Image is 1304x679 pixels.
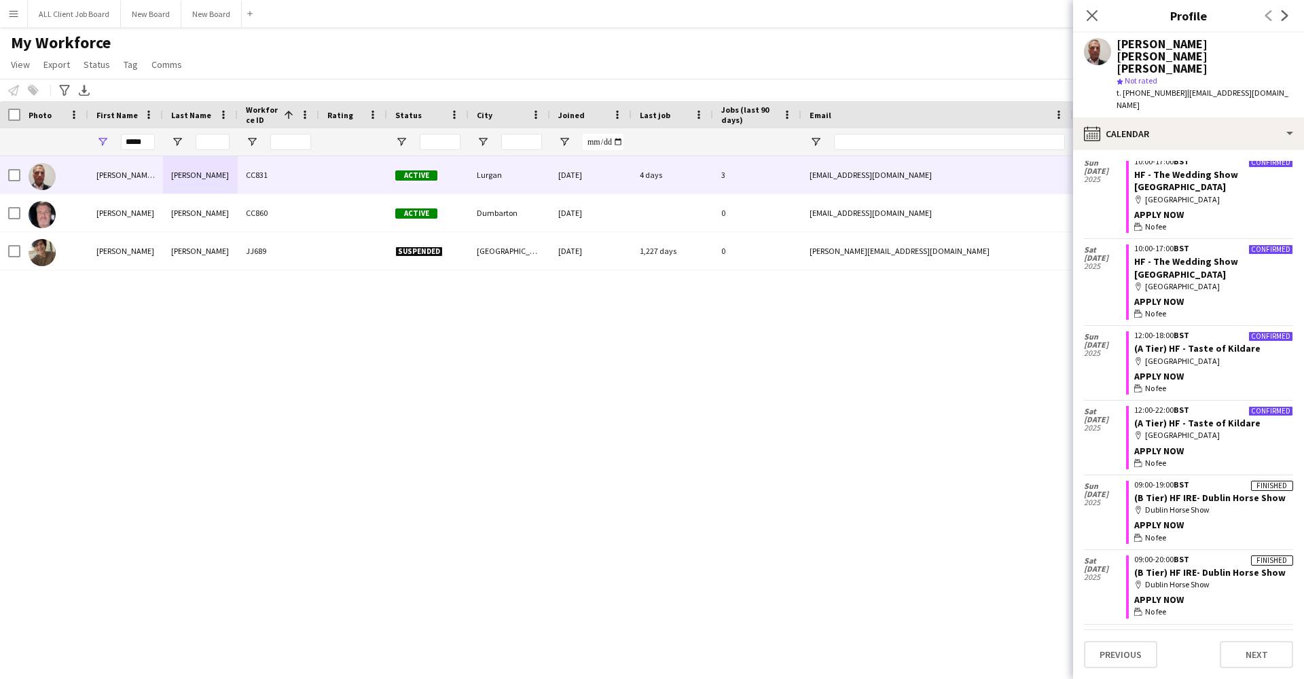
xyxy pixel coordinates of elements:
a: (B Tier) HF IRE- Dublin Horse Show [1134,492,1286,504]
span: Active [395,170,437,181]
span: Joined [558,110,585,120]
span: [DATE] [1084,416,1126,424]
div: Dumbarton [469,194,550,232]
div: [GEOGRAPHIC_DATA] [1134,355,1293,367]
span: Suspended [395,246,443,257]
div: Calendar [1073,117,1304,150]
div: [GEOGRAPHIC_DATA] [1134,429,1293,441]
span: No fee [1145,606,1166,618]
span: Comms [151,58,182,71]
div: Confirmed [1248,158,1293,168]
div: 0 [713,232,801,270]
div: [DATE] [550,232,632,270]
button: Open Filter Menu [477,136,489,148]
button: Open Filter Menu [246,136,258,148]
input: City Filter Input [501,134,542,150]
span: BST [1174,405,1189,415]
div: [GEOGRAPHIC_DATA] [469,232,550,270]
a: (A Tier) HF - Taste of Kildare [1134,417,1261,429]
button: Open Filter Menu [395,136,407,148]
button: Open Filter Menu [810,136,822,148]
span: t. [PHONE_NUMBER] [1117,88,1187,98]
span: Active [395,208,437,219]
input: Workforce ID Filter Input [270,134,311,150]
div: Lurgan [469,156,550,194]
button: ALL Client Job Board [28,1,121,27]
input: Status Filter Input [420,134,460,150]
span: City [477,110,492,120]
span: | [EMAIL_ADDRESS][DOMAIN_NAME] [1117,88,1288,110]
span: Sun [1084,159,1126,167]
span: 2025 [1084,424,1126,432]
input: Joined Filter Input [583,134,623,150]
div: [DATE] [550,194,632,232]
div: 12:00-22:00 [1134,406,1293,414]
app-action-btn: Export XLSX [76,82,92,98]
div: 10:00-17:00 [1134,158,1293,166]
button: Next [1220,641,1293,668]
span: Rating [327,110,353,120]
input: First Name Filter Input [121,134,155,150]
input: Last Name Filter Input [196,134,230,150]
span: [DATE] [1084,565,1126,573]
span: BST [1174,629,1189,639]
button: New Board [181,1,242,27]
span: View [11,58,30,71]
span: BST [1174,479,1189,490]
div: [PERSON_NAME] [88,232,163,270]
img: John Paul Smith [29,201,56,228]
div: [PERSON_NAME] [PERSON_NAME] [PERSON_NAME] [1117,38,1293,75]
img: John Jairo Bolanos Morales [29,239,56,266]
span: Last job [640,110,670,120]
span: BST [1174,554,1189,564]
span: BST [1174,156,1189,166]
span: Jobs (last 90 days) [721,105,777,125]
span: 2025 [1084,262,1126,270]
span: 2025 [1084,175,1126,183]
span: Sun [1084,333,1126,341]
div: [GEOGRAPHIC_DATA] [1134,280,1293,293]
div: [EMAIL_ADDRESS][DOMAIN_NAME] [801,156,1073,194]
div: [EMAIL_ADDRESS][DOMAIN_NAME] [801,194,1073,232]
div: [PERSON_NAME] [PERSON_NAME] [88,156,163,194]
span: My Workforce [11,33,111,53]
span: [DATE] [1084,490,1126,498]
span: First Name [96,110,138,120]
span: Photo [29,110,52,120]
a: Export [38,56,75,73]
span: BST [1174,330,1189,340]
img: Philip JOHN Boyd Doherty [29,163,56,190]
span: Sat [1084,407,1126,416]
div: 4 days [632,156,713,194]
span: [DATE] [1084,341,1126,349]
div: [DATE] [550,156,632,194]
a: HF - The Wedding Show [GEOGRAPHIC_DATA] [1134,168,1238,193]
div: [PERSON_NAME] [163,194,238,232]
div: [PERSON_NAME] [163,156,238,194]
div: Confirmed [1248,406,1293,416]
span: 2025 [1084,573,1126,581]
span: No fee [1145,457,1166,469]
a: View [5,56,35,73]
span: No fee [1145,382,1166,394]
div: Finished [1251,481,1293,491]
div: APPLY NOW [1134,593,1293,606]
span: [DATE] [1084,254,1126,262]
button: New Board [121,1,181,27]
div: CC860 [238,194,319,232]
span: Sat [1084,557,1126,565]
a: Status [78,56,115,73]
input: Email Filter Input [834,134,1065,150]
a: HF - The Wedding Show [GEOGRAPHIC_DATA] [1134,255,1238,280]
span: Tag [124,58,138,71]
span: Last Name [171,110,211,120]
div: [PERSON_NAME] [163,232,238,270]
div: APPLY NOW [1134,370,1293,382]
span: [DATE] [1084,167,1126,175]
span: Email [810,110,831,120]
div: JJ689 [238,232,319,270]
div: 3 [713,156,801,194]
button: Previous [1084,641,1157,668]
div: [PERSON_NAME] [88,194,163,232]
div: APPLY NOW [1134,208,1293,221]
